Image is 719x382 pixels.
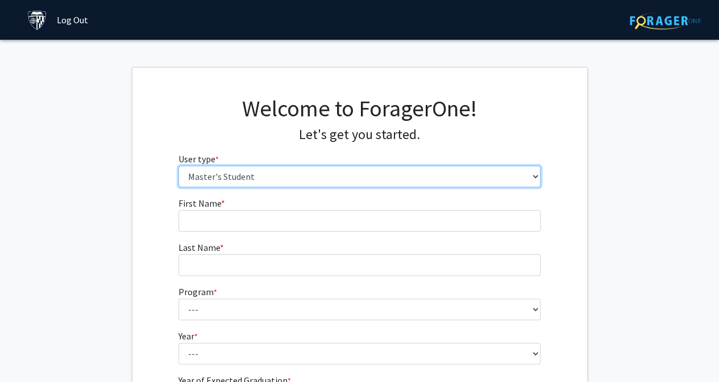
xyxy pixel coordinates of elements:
[178,127,541,143] h4: Let's get you started.
[630,12,701,30] img: ForagerOne Logo
[27,10,47,30] img: Johns Hopkins University Logo
[178,242,220,253] span: Last Name
[9,331,48,373] iframe: Chat
[178,95,541,122] h1: Welcome to ForagerOne!
[178,329,198,343] label: Year
[178,285,217,299] label: Program
[178,198,221,209] span: First Name
[178,152,219,166] label: User type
